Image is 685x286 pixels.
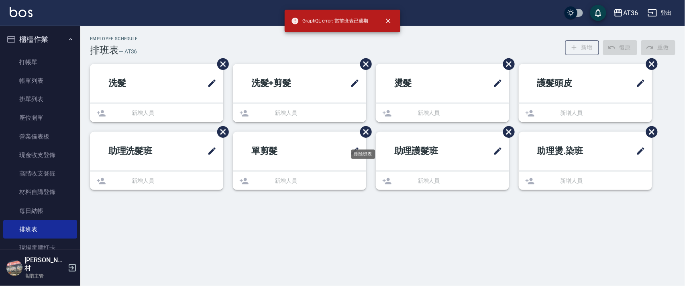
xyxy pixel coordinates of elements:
h2: 洗髮+剪髮 [239,69,324,98]
span: 刪除班表 [211,120,230,144]
a: 營業儀表板 [3,127,77,146]
button: 登出 [644,6,675,20]
h6: — AT36 [119,47,137,56]
h2: 助理燙.染班 [525,137,613,165]
h3: 排班表 [90,45,119,56]
a: 掛單列表 [3,90,77,108]
a: 帳單列表 [3,71,77,90]
span: 修改班表的標題 [631,74,646,93]
a: 排班表 [3,220,77,239]
h2: 燙髮 [382,69,456,98]
h2: 助理洗髮班 [96,137,183,165]
button: 櫃檯作業 [3,29,77,50]
h2: 護髮頭皮 [525,69,608,98]
span: 刪除班表 [640,52,659,76]
h5: [PERSON_NAME]村 [24,256,65,272]
a: 每日結帳 [3,202,77,220]
img: Person [6,260,22,276]
span: 修改班表的標題 [631,141,646,161]
button: close [379,12,397,30]
span: 修改班表的標題 [488,141,503,161]
a: 座位開單 [3,108,77,127]
span: 刪除班表 [354,52,373,76]
button: AT36 [610,5,641,21]
span: 刪除班表 [211,52,230,76]
p: 高階主管 [24,272,65,280]
h2: 助理護髮班 [382,137,469,165]
img: Logo [10,7,33,17]
span: 修改班表的標題 [345,74,360,93]
a: 材料自購登錄 [3,183,77,201]
span: 修改班表的標題 [202,74,217,93]
span: 修改班表的標題 [488,74,503,93]
a: 打帳單 [3,53,77,71]
h2: Employee Schedule [90,36,138,41]
span: 修改班表的標題 [202,141,217,161]
span: 刪除班表 [497,52,516,76]
a: 高階收支登錄 [3,164,77,183]
span: GraphQL error: 當前班表已過期 [291,17,368,25]
button: save [590,5,606,21]
div: AT36 [623,8,638,18]
span: 修改班表的標題 [345,141,360,161]
h2: 單剪髮 [239,137,318,165]
span: 刪除班表 [640,120,659,144]
h2: 洗髮 [96,69,170,98]
span: 刪除班表 [497,120,516,144]
div: 刪除班表 [351,149,375,159]
a: 現場電腦打卡 [3,239,77,257]
span: 刪除班表 [354,120,373,144]
a: 現金收支登錄 [3,146,77,164]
